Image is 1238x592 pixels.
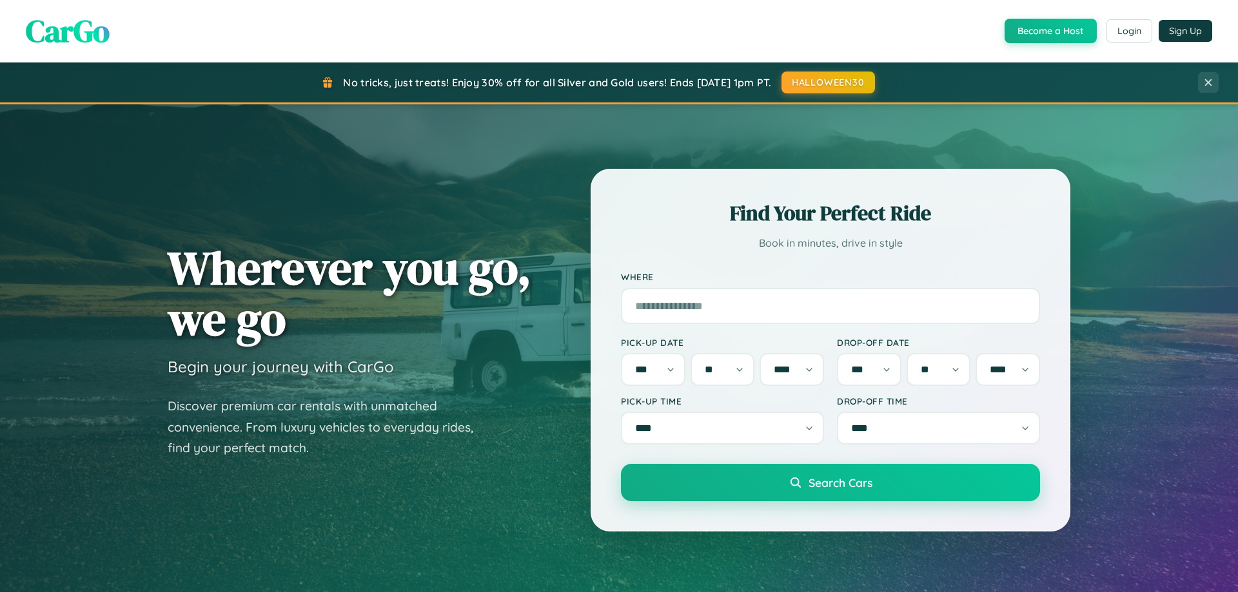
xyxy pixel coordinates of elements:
[621,272,1040,283] label: Where
[168,396,490,459] p: Discover premium car rentals with unmatched convenience. From luxury vehicles to everyday rides, ...
[1005,19,1097,43] button: Become a Host
[1159,20,1212,42] button: Sign Up
[809,475,872,490] span: Search Cars
[837,396,1040,406] label: Drop-off Time
[26,10,110,52] span: CarGo
[168,242,531,344] h1: Wherever you go, we go
[621,396,824,406] label: Pick-up Time
[343,76,771,89] span: No tricks, just treats! Enjoy 30% off for all Silver and Gold users! Ends [DATE] 1pm PT.
[621,337,824,348] label: Pick-up Date
[621,464,1040,501] button: Search Cars
[621,234,1040,253] p: Book in minutes, drive in style
[837,337,1040,348] label: Drop-off Date
[781,72,875,93] button: HALLOWEEN30
[621,199,1040,227] h2: Find Your Perfect Ride
[1106,19,1152,43] button: Login
[168,357,394,376] h3: Begin your journey with CarGo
